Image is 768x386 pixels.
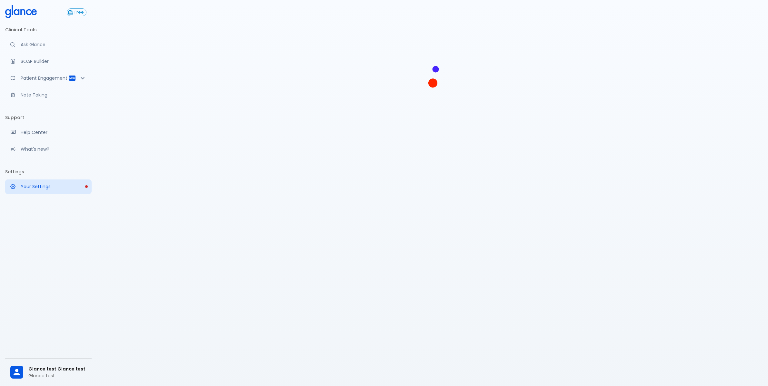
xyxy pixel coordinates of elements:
[21,146,86,152] p: What's new?
[21,75,68,81] p: Patient Engagement
[5,54,92,68] a: Docugen: Compose a clinical documentation in seconds
[5,88,92,102] a: Advanced note-taking
[21,129,86,136] p: Help Center
[28,372,86,379] p: Glance test
[72,10,86,15] span: Free
[5,164,92,179] li: Settings
[28,366,86,372] span: Glance test Glance test
[5,110,92,125] li: Support
[5,22,92,37] li: Clinical Tools
[5,361,92,383] div: Glance test Glance testGlance test
[5,125,92,139] a: Get help from our support team
[5,142,92,156] div: Recent updates and feature releases
[21,41,86,48] p: Ask Glance
[67,8,86,16] button: Free
[5,37,92,52] a: Moramiz: Find ICD10AM codes instantly
[21,183,86,190] p: Your Settings
[67,8,92,16] a: Click to view or change your subscription
[5,71,92,85] div: Patient Reports & Referrals
[21,58,86,65] p: SOAP Builder
[21,92,86,98] p: Note Taking
[5,179,92,194] a: Please complete account setup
